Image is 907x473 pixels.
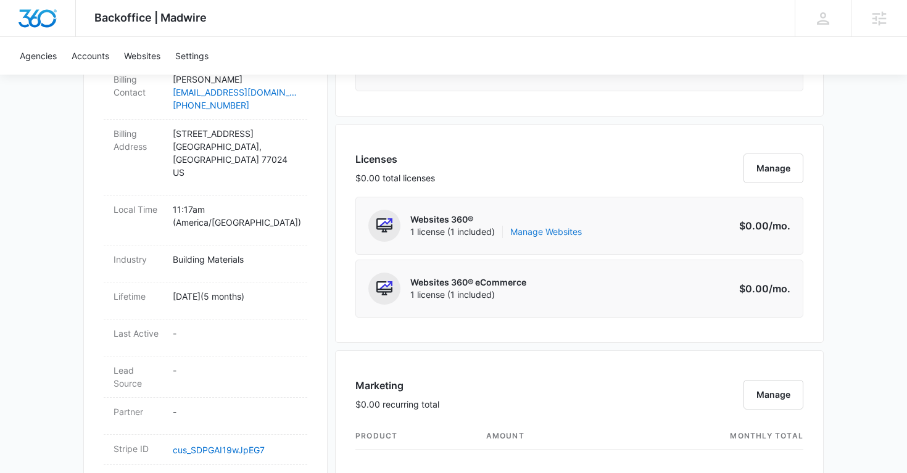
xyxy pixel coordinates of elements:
[104,398,307,435] div: Partner-
[114,127,163,153] dt: Billing Address
[410,226,582,238] span: 1 license (1 included)
[104,65,307,120] div: Billing Contact[PERSON_NAME][EMAIL_ADDRESS][DOMAIN_NAME][PHONE_NUMBER]
[355,398,439,411] p: $0.00 recurring total
[104,195,307,245] div: Local Time11:17am (America/[GEOGRAPHIC_DATA])
[104,282,307,319] div: Lifetime[DATE](5 months)
[173,364,297,377] p: -
[173,290,297,303] p: [DATE] ( 5 months )
[64,37,117,75] a: Accounts
[104,120,307,195] div: Billing Address[STREET_ADDRESS][GEOGRAPHIC_DATA],[GEOGRAPHIC_DATA] 77024US
[355,171,435,184] p: $0.00 total licenses
[104,356,307,398] div: Lead Source-
[104,319,307,356] div: Last Active-
[510,226,582,238] a: Manage Websites
[355,423,476,450] th: product
[732,218,790,233] p: $0.00
[611,423,803,450] th: monthly total
[114,290,163,303] dt: Lifetime
[769,220,790,232] span: /mo.
[114,203,163,216] dt: Local Time
[173,327,297,340] p: -
[410,276,526,289] p: Websites 360® eCommerce
[94,11,207,24] span: Backoffice | Madwire
[476,423,611,450] th: amount
[114,364,163,390] dt: Lead Source
[114,73,163,99] dt: Billing Contact
[410,213,582,226] p: Websites 360®
[173,203,297,229] p: 11:17am ( America/[GEOGRAPHIC_DATA] )
[769,282,790,295] span: /mo.
[173,73,297,86] p: [PERSON_NAME]
[173,99,297,112] a: [PHONE_NUMBER]
[173,445,265,455] a: cus_SDPGAI19wJpEG7
[743,380,803,409] button: Manage
[355,152,435,167] h3: Licenses
[168,37,216,75] a: Settings
[114,327,163,340] dt: Last Active
[173,86,297,99] a: [EMAIL_ADDRESS][DOMAIN_NAME]
[743,154,803,183] button: Manage
[114,253,163,266] dt: Industry
[173,253,297,266] p: Building Materials
[410,289,526,301] span: 1 license (1 included)
[173,405,297,418] p: -
[104,435,307,465] div: Stripe IDcus_SDPGAI19wJpEG7
[12,37,64,75] a: Agencies
[173,127,297,179] p: [STREET_ADDRESS] [GEOGRAPHIC_DATA] , [GEOGRAPHIC_DATA] 77024 US
[104,245,307,282] div: IndustryBuilding Materials
[732,281,790,296] p: $0.00
[114,405,163,418] dt: Partner
[117,37,168,75] a: Websites
[114,442,163,455] dt: Stripe ID
[355,378,439,393] h3: Marketing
